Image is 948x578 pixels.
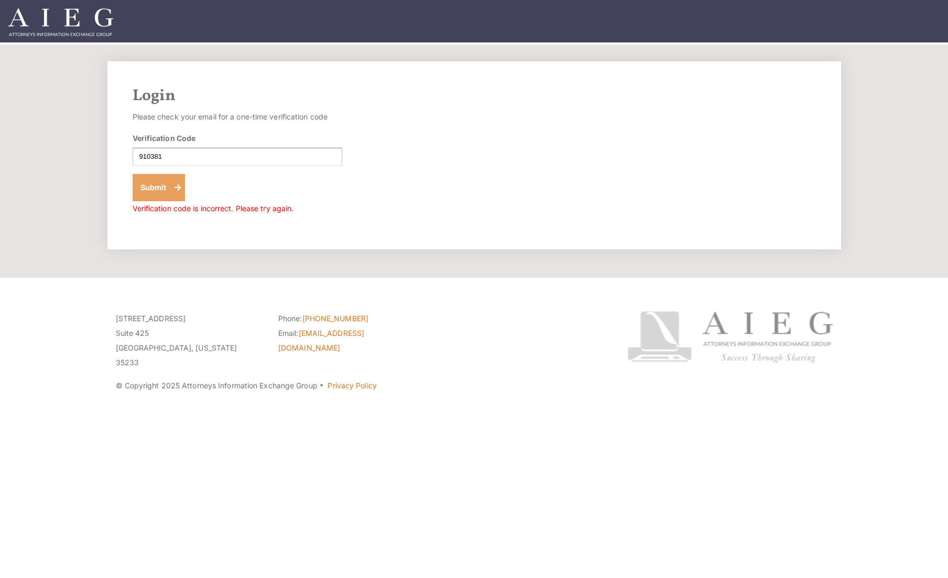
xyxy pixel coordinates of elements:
span: Verification code is incorrect. Please try again. [133,204,294,213]
p: © Copyright 2025 Attorneys Information Exchange Group [116,378,588,393]
p: [STREET_ADDRESS] Suite 425 [GEOGRAPHIC_DATA], [US_STATE] 35233 [116,311,263,370]
span: · [319,385,324,390]
h2: Login [133,86,816,105]
p: Please check your email for a one-time verification code [133,110,342,124]
a: [PHONE_NUMBER] [302,314,368,323]
a: [EMAIL_ADDRESS][DOMAIN_NAME] [278,329,364,352]
li: Phone: [278,311,425,326]
img: Attorneys Information Exchange Group logo [627,311,833,363]
button: Submit [133,174,186,201]
a: Privacy Policy [328,381,376,390]
li: Email: [278,326,425,355]
label: Verification Code [133,133,196,144]
img: Attorneys Information Exchange Group [8,8,113,36]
